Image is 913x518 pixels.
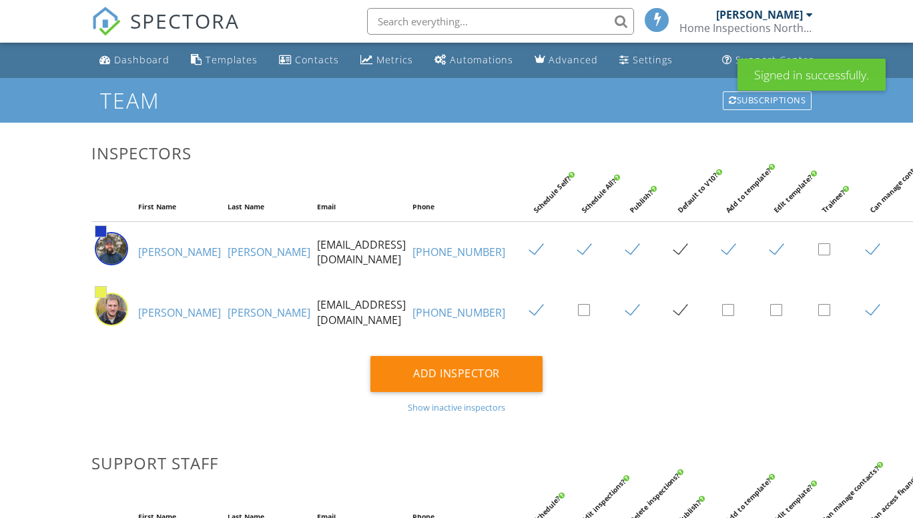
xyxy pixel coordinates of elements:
[95,293,128,326] img: untitled_design_13.png
[138,245,221,259] a: [PERSON_NAME]
[723,91,812,110] div: Subscriptions
[91,7,121,36] img: The Best Home Inspection Software - Spectora
[314,192,409,222] th: Email
[370,356,543,392] div: Add Inspector
[224,192,314,222] th: Last Name
[679,21,813,35] div: Home Inspections Northwest
[409,192,509,222] th: Phone
[529,48,603,73] a: Advanced
[314,283,409,343] td: [EMAIL_ADDRESS][DOMAIN_NAME]
[675,133,757,215] div: Default to V10?
[735,53,814,66] div: Support Center
[716,8,803,21] div: [PERSON_NAME]
[91,402,822,413] div: Show inactive inspectors
[367,8,634,35] input: Search everything...
[614,48,678,73] a: Settings
[376,53,413,66] div: Metrics
[130,7,240,35] span: SPECTORA
[412,245,505,259] a: [PHONE_NUMBER]
[94,48,175,73] a: Dashboard
[627,133,709,215] div: Publish?
[135,192,224,222] th: First Name
[549,53,598,66] div: Advanced
[429,48,519,73] a: Automations (Basic)
[772,133,854,215] div: Edit template?
[723,133,806,215] div: Add to template?
[579,133,661,215] div: Schedule All?
[91,144,822,162] h3: Inspectors
[717,48,819,73] a: Support Center
[138,305,221,320] a: [PERSON_NAME]
[820,133,902,215] div: Trainee?
[412,305,505,320] a: [PHONE_NUMBER]
[531,133,613,215] div: Schedule Self?
[91,454,822,472] h3: Support Staff
[295,53,339,66] div: Contacts
[114,53,170,66] div: Dashboard
[100,89,814,112] h1: Team
[228,245,310,259] a: [PERSON_NAME]
[450,53,513,66] div: Automations
[633,53,673,66] div: Settings
[314,222,409,283] td: [EMAIL_ADDRESS][DOMAIN_NAME]
[95,232,128,265] img: untitled_design_12.png
[228,305,310,320] a: [PERSON_NAME]
[355,48,418,73] a: Metrics
[274,48,344,73] a: Contacts
[206,53,258,66] div: Templates
[737,59,886,91] div: Signed in successfully.
[721,90,813,111] a: Subscriptions
[186,48,263,73] a: Templates
[91,18,240,46] a: SPECTORA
